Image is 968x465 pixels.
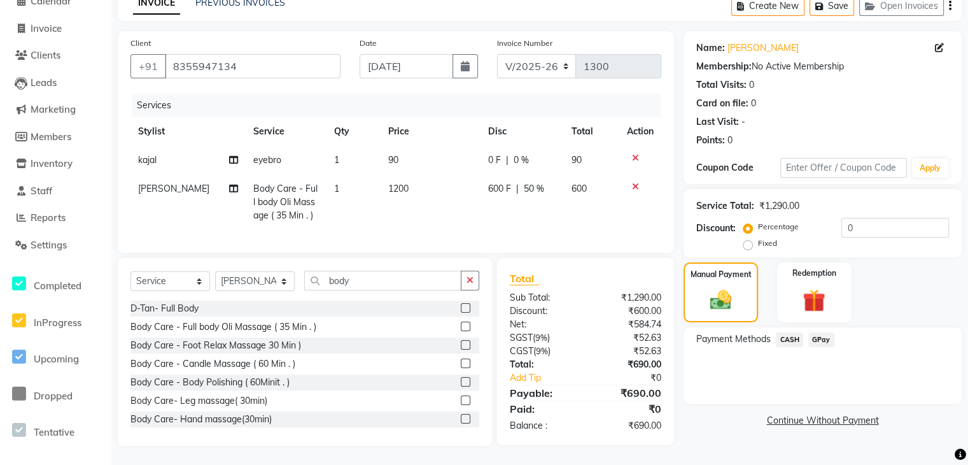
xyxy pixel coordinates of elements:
[3,103,108,117] a: Marketing
[253,183,318,221] span: Body Care - Full body Oli Massage ( 35 Min . )
[3,184,108,199] a: Staff
[696,161,780,175] div: Coupon Code
[536,346,548,356] span: 9%
[130,376,290,389] div: Body Care - Body Polishing ( 60Minit . )
[500,318,586,331] div: Net:
[138,154,157,166] span: kajal
[696,333,771,346] span: Payment Methods
[138,183,209,194] span: [PERSON_NAME]
[696,60,752,73] div: Membership:
[31,239,67,251] span: Settings
[524,182,544,196] span: 50 %
[488,154,501,167] span: 0 F
[727,134,733,147] div: 0
[132,94,671,117] div: Services
[780,158,907,178] input: Enter Offer / Coupon Code
[535,333,547,343] span: 9%
[3,211,108,225] a: Reports
[130,320,316,334] div: Body Care - Full body Oli Massage ( 35 Min . )
[696,199,754,213] div: Service Total:
[34,390,73,402] span: Dropped
[500,371,600,385] a: Add Tip
[586,331,671,345] div: ₹52.63
[500,419,586,433] div: Balance :
[510,272,539,285] span: Total
[586,291,671,304] div: ₹1,290.00
[130,357,295,371] div: Body Care - Candle Massage ( 60 Min . )
[696,78,747,92] div: Total Visits:
[563,117,619,146] th: Total
[506,154,509,167] span: |
[727,41,799,55] a: [PERSON_NAME]
[500,385,586,401] div: Payable:
[586,304,671,318] div: ₹600.00
[3,48,108,63] a: Clients
[334,154,339,166] span: 1
[304,271,461,290] input: Search or Scan
[31,49,60,61] span: Clients
[571,154,581,166] span: 90
[500,331,586,345] div: ( )
[31,22,62,34] span: Invoice
[34,317,81,329] span: InProgress
[696,115,739,129] div: Last Visit:
[500,401,586,417] div: Paid:
[758,221,799,232] label: Percentage
[586,345,671,358] div: ₹52.63
[388,183,409,194] span: 1200
[253,154,281,166] span: eyebro
[912,159,948,178] button: Apply
[130,302,199,315] div: D-Tan- Full Body
[586,358,671,371] div: ₹690.00
[759,199,799,213] div: ₹1,290.00
[31,131,71,143] span: Members
[165,54,340,78] input: Search by Name/Mobile/Email/Code
[31,185,52,197] span: Staff
[500,304,586,318] div: Discount:
[388,154,398,166] span: 90
[696,41,725,55] div: Name:
[246,117,326,146] th: Service
[514,154,529,167] span: 0 %
[130,54,166,78] button: +91
[130,117,246,146] th: Stylist
[696,97,748,110] div: Card on file:
[586,401,671,417] div: ₹0
[751,97,756,110] div: 0
[326,117,381,146] th: Qty
[600,371,671,385] div: ₹0
[792,268,836,279] label: Redemption
[34,426,74,438] span: Tentative
[500,345,586,358] div: ( )
[31,76,57,89] span: Leads
[360,38,377,49] label: Date
[34,280,81,292] span: Completed
[381,117,480,146] th: Price
[571,183,586,194] span: 600
[696,134,725,147] div: Points:
[334,183,339,194] span: 1
[796,287,832,315] img: _gift.svg
[696,222,736,235] div: Discount:
[696,60,949,73] div: No Active Membership
[586,385,671,401] div: ₹690.00
[31,211,66,224] span: Reports
[3,130,108,145] a: Members
[516,182,519,196] span: |
[749,78,754,92] div: 0
[130,38,151,49] label: Client
[480,117,563,146] th: Disc
[130,413,272,426] div: Body Care- Hand massage(30min)
[500,358,586,371] div: Total:
[586,419,671,433] div: ₹690.00
[34,353,79,365] span: Upcoming
[619,117,661,146] th: Action
[808,333,834,347] span: GPay
[741,115,745,129] div: -
[3,157,108,171] a: Inventory
[758,238,777,249] label: Fixed
[510,332,533,343] span: SGST
[3,22,108,36] a: Invoice
[497,38,552,49] label: Invoice Number
[31,157,73,169] span: Inventory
